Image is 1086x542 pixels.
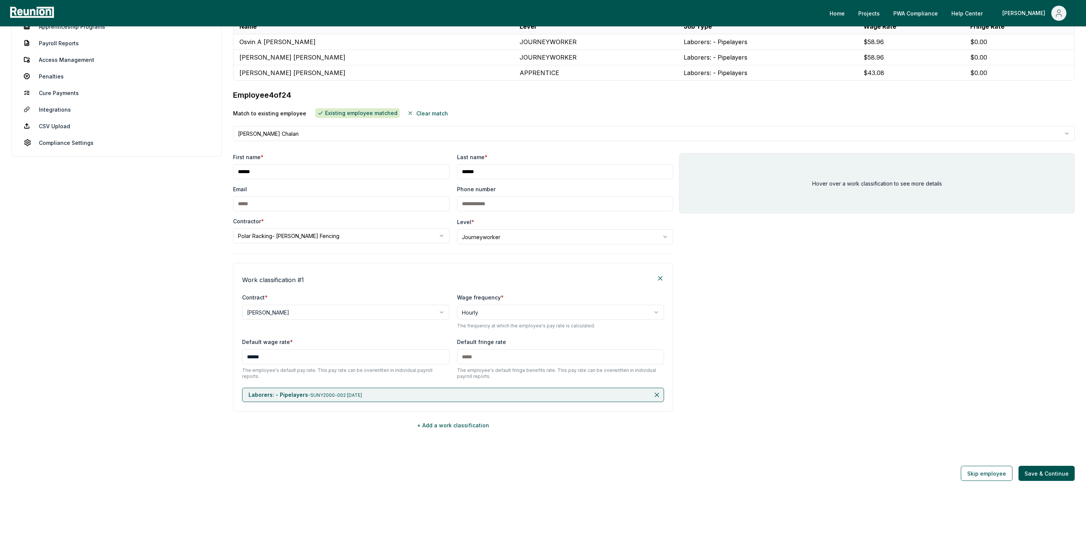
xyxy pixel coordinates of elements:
p: The frequency at which the employee's pay rate is calculated. [457,323,664,329]
td: $ 0.00 [964,50,1074,65]
p: - [248,391,362,399]
a: Payroll Reports [18,35,215,51]
p: The employee's default fringe benefits rate. This pay rate can be overwritten in individual payro... [457,367,664,379]
button: Skip employee [961,466,1012,481]
label: Email [233,185,247,193]
th: Job Type [678,19,857,34]
h4: Work classification # 1 [242,275,304,284]
label: Level [457,219,474,225]
div: Existing employee matched [315,108,400,118]
a: PWA Compliance [887,6,944,21]
label: Contract [242,294,268,301]
a: Home [824,6,851,21]
a: Penalties [18,69,215,84]
p: The employee's default pay rate. This pay rate can be overwritten in individual payroll reports. [242,367,449,379]
label: Contractor [233,217,264,225]
span: Laborers: - Pipelayers [248,392,308,398]
button: [PERSON_NAME] [996,6,1072,21]
td: $ 0.00 [964,34,1074,50]
th: Name [233,19,514,34]
a: Access Management [18,52,215,67]
a: Cure Payments [18,85,215,100]
th: Wage Rate [857,19,964,34]
label: First name [233,153,264,161]
label: Default fringe rate [457,339,506,345]
td: $ 0.00 [964,65,1074,81]
td: Laborers: - Pipelayers [678,65,857,81]
td: [PERSON_NAME] [PERSON_NAME] [233,50,514,65]
a: CSV Upload [18,118,215,134]
button: Save & Continue [1019,466,1075,481]
button: + Add a work classification [233,418,673,433]
th: Fringe Rate [964,19,1074,34]
button: Match to existing employeeExisting employee matched [403,106,452,120]
td: JOURNEYWORKER [514,34,678,50]
label: Match to existing employee [233,106,452,120]
th: Level [514,19,678,34]
td: Laborers: - Pipelayers [678,50,857,65]
a: Help Center [945,6,989,21]
td: $ 58.96 [857,50,964,65]
td: APPRENTICE [514,65,678,81]
td: $ 43.08 [857,65,964,81]
a: Compliance Settings [18,135,215,150]
a: Integrations [18,102,215,117]
p: Hover over a work classification to see more details [812,180,942,187]
span: SUNY2000-002 [DATE] [310,392,362,398]
div: [PERSON_NAME] [1002,6,1048,21]
a: Projects [852,6,886,21]
td: $ 58.96 [857,34,964,50]
label: Phone number [457,185,495,193]
h2: Employee 4 of 24 [233,90,291,100]
label: Default wage rate [242,339,293,345]
td: Laborers: - Pipelayers [678,34,857,50]
nav: Main [824,6,1078,21]
td: Osvin A [PERSON_NAME] [233,34,514,50]
a: Apprenticeship Programs [18,19,215,34]
label: Wage frequency [457,294,504,301]
td: JOURNEYWORKER [514,50,678,65]
label: Last name [457,153,488,161]
td: [PERSON_NAME] [PERSON_NAME] [233,65,514,81]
